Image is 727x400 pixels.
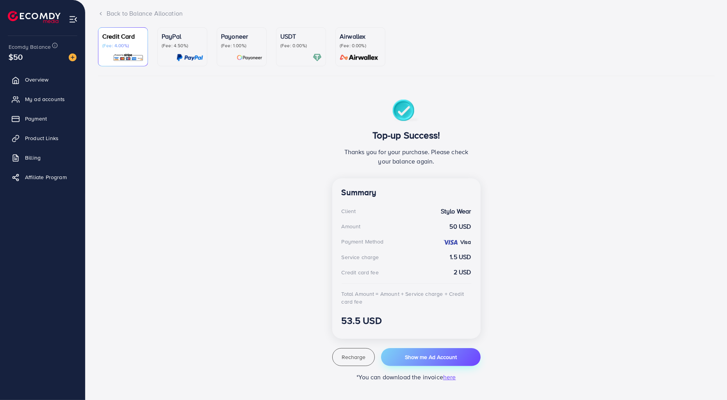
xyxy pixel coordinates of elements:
[221,32,262,41] p: Payoneer
[102,43,144,49] p: (Fee: 4.00%)
[381,348,480,366] button: Show me Ad Account
[405,353,457,361] span: Show me Ad Account
[280,32,322,41] p: USDT
[342,207,356,215] div: Client
[340,43,381,49] p: (Fee: 0.00%)
[342,290,471,306] div: Total Amount = Amount + Service charge + Credit card fee
[6,91,79,107] a: My ad accounts
[69,15,78,24] img: menu
[280,43,322,49] p: (Fee: 0.00%)
[113,53,144,62] img: card
[342,147,471,166] p: Thanks you for your purchase. Please check your balance again.
[332,372,481,382] p: *You can download the invoice
[460,238,471,246] strong: Visa
[9,49,23,65] span: $50
[6,169,79,185] a: Affiliate Program
[8,11,61,23] img: logo
[9,43,51,51] span: Ecomdy Balance
[313,53,322,62] img: card
[176,53,203,62] img: card
[25,134,59,142] span: Product Links
[342,130,471,141] h3: Top-up Success!
[25,115,47,123] span: Payment
[392,100,420,123] img: success
[6,130,79,146] a: Product Links
[25,173,67,181] span: Affiliate Program
[162,32,203,41] p: PayPal
[6,150,79,165] a: Billing
[237,53,262,62] img: card
[6,72,79,87] a: Overview
[332,348,375,366] button: Recharge
[450,222,471,231] strong: 50 USD
[443,239,458,245] img: credit
[6,111,79,126] a: Payment
[69,53,77,61] img: image
[162,43,203,49] p: (Fee: 4.50%)
[342,353,365,361] span: Recharge
[342,222,361,230] div: Amount
[25,154,41,162] span: Billing
[450,252,471,261] strong: 1.5 USD
[342,315,471,326] h3: 53.5 USD
[25,95,65,103] span: My ad accounts
[342,253,379,261] div: Service charge
[342,268,379,276] div: Credit card fee
[454,268,471,277] strong: 2 USD
[102,32,144,41] p: Credit Card
[443,373,456,381] span: here
[98,9,715,18] div: Back to Balance Allocation
[342,238,384,245] div: Payment Method
[25,76,48,84] span: Overview
[337,53,381,62] img: card
[342,188,471,197] h4: Summary
[340,32,381,41] p: Airwallex
[221,43,262,49] p: (Fee: 1.00%)
[694,365,721,394] iframe: Chat
[441,207,471,216] strong: Stylo Wear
